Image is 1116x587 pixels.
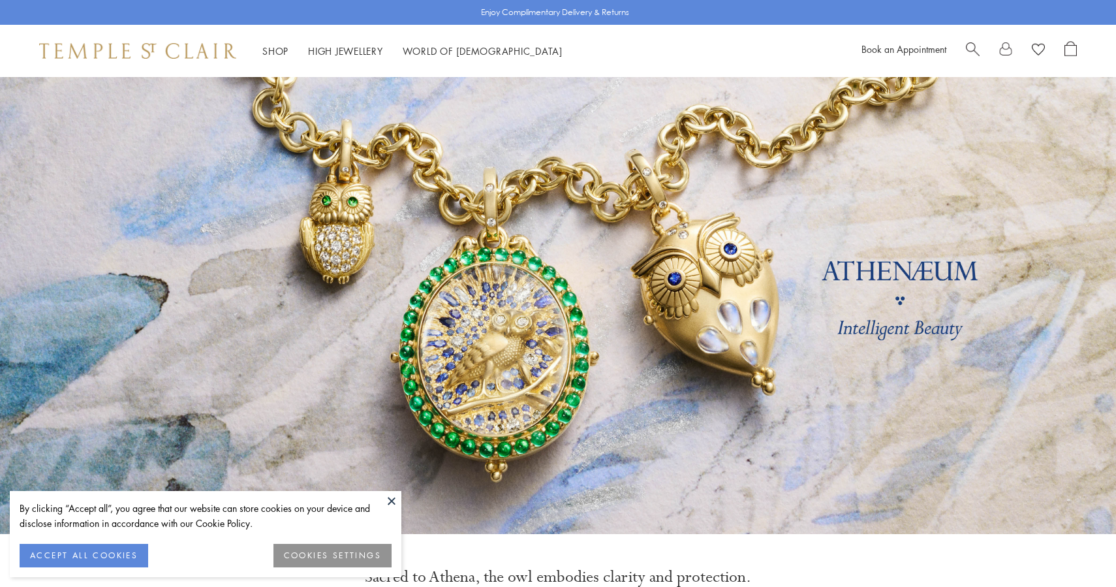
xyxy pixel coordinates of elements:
a: High JewelleryHigh Jewellery [308,44,383,57]
a: ShopShop [262,44,288,57]
a: World of [DEMOGRAPHIC_DATA]World of [DEMOGRAPHIC_DATA] [403,44,563,57]
a: Search [966,41,980,61]
iframe: Gorgias live chat messenger [1051,526,1103,574]
a: Book an Appointment [861,42,946,56]
a: View Wishlist [1032,41,1045,61]
div: By clicking “Accept all”, you agree that our website can store cookies on your device and disclos... [20,501,392,531]
img: Temple St. Clair [39,43,236,59]
a: Open Shopping Bag [1064,41,1077,61]
button: ACCEPT ALL COOKIES [20,544,148,567]
p: Enjoy Complimentary Delivery & Returns [481,6,629,19]
nav: Main navigation [262,43,563,59]
button: COOKIES SETTINGS [273,544,392,567]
